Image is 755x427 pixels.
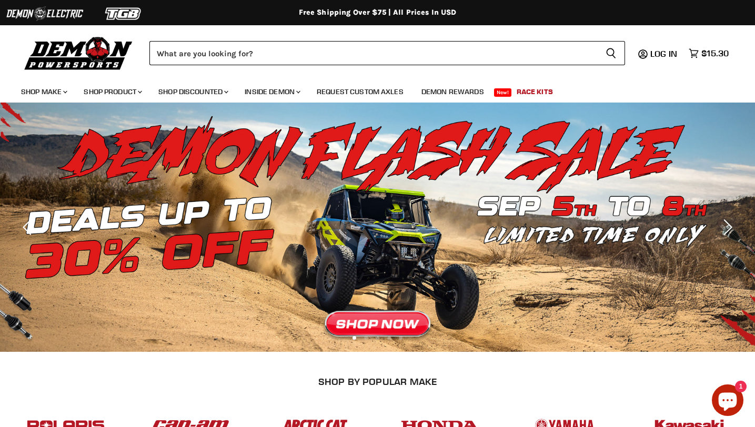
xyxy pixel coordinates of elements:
[237,81,307,103] a: Inside Demon
[709,384,747,419] inbox-online-store-chat: Shopify online store chat
[150,81,235,103] a: Shop Discounted
[13,376,742,387] h2: SHOP BY POPULAR MAKE
[13,77,726,103] ul: Main menu
[5,4,84,24] img: Demon Electric Logo 2
[494,88,512,97] span: New!
[13,81,74,103] a: Shop Make
[650,48,677,59] span: Log in
[387,336,391,340] li: Page dot 4
[353,336,356,340] li: Page dot 1
[646,49,683,58] a: Log in
[509,81,561,103] a: Race Kits
[76,81,148,103] a: Shop Product
[18,217,39,238] button: Previous
[716,217,737,238] button: Next
[414,81,492,103] a: Demon Rewards
[21,34,136,72] img: Demon Powersports
[364,336,368,340] li: Page dot 2
[376,336,379,340] li: Page dot 3
[149,41,625,65] form: Product
[149,41,597,65] input: Search
[683,46,734,61] a: $15.30
[309,81,411,103] a: Request Custom Axles
[399,336,402,340] li: Page dot 5
[597,41,625,65] button: Search
[84,4,163,24] img: TGB Logo 2
[701,48,729,58] span: $15.30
